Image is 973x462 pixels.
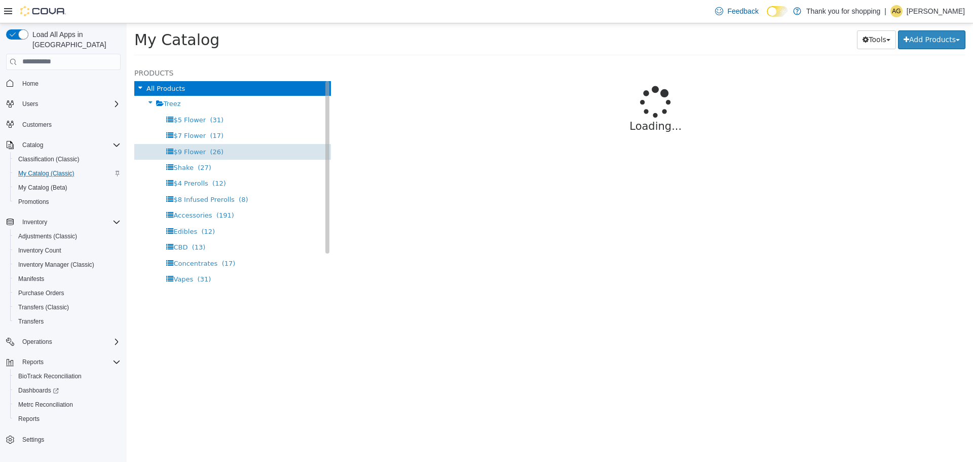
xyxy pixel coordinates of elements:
[18,184,67,192] span: My Catalog (Beta)
[83,125,97,132] span: (26)
[10,195,125,209] button: Promotions
[18,169,74,177] span: My Catalog (Classic)
[884,5,886,17] p: |
[14,196,121,208] span: Promotions
[47,220,61,228] span: CBD
[14,230,121,242] span: Adjustments (Classic)
[250,95,809,112] p: Loading...
[767,6,788,17] input: Dark Mode
[806,5,880,17] p: Thank you for shopping
[711,1,762,21] a: Feedback
[14,230,81,242] a: Adjustments (Classic)
[47,236,91,244] span: Concentrates
[18,119,56,131] a: Customers
[47,252,66,260] span: Vapes
[22,141,43,149] span: Catalog
[83,93,97,100] span: (31)
[47,188,85,196] span: Accessories
[14,259,98,271] a: Inventory Manager (Classic)
[10,398,125,412] button: Metrc Reconciliation
[2,432,125,447] button: Settings
[22,121,52,129] span: Customers
[18,317,44,326] span: Transfers
[18,434,48,446] a: Settings
[37,77,54,84] span: Treez
[18,77,121,90] span: Home
[730,7,769,26] button: Tools
[2,355,125,369] button: Reports
[14,301,121,313] span: Transfers (Classic)
[8,44,204,56] h5: Products
[22,80,39,88] span: Home
[2,335,125,349] button: Operations
[10,412,125,426] button: Reports
[18,401,73,409] span: Metrc Reconciliation
[47,93,79,100] span: $5 Flower
[14,399,77,411] a: Metrc Reconciliation
[20,6,66,16] img: Cova
[14,182,71,194] a: My Catalog (Beta)
[71,140,85,148] span: (27)
[83,109,97,116] span: (17)
[20,61,58,69] span: All Products
[18,139,47,151] button: Catalog
[10,300,125,314] button: Transfers (Classic)
[18,336,121,348] span: Operations
[14,287,68,299] a: Purchase Orders
[18,336,56,348] button: Operations
[18,155,80,163] span: Classification (Classic)
[14,182,121,194] span: My Catalog (Beta)
[18,246,61,255] span: Inventory Count
[74,204,88,212] span: (12)
[18,275,44,283] span: Manifests
[14,273,121,285] span: Manifests
[727,6,758,16] span: Feedback
[14,287,121,299] span: Purchase Orders
[14,315,121,328] span: Transfers
[14,259,121,271] span: Inventory Manager (Classic)
[18,261,94,269] span: Inventory Manager (Classic)
[18,216,121,228] span: Inventory
[907,5,965,17] p: [PERSON_NAME]
[22,358,44,366] span: Reports
[14,244,65,257] a: Inventory Count
[71,252,85,260] span: (31)
[14,384,63,397] a: Dashboards
[112,172,121,180] span: (8)
[890,5,903,17] div: Alejandro Gomez
[10,152,125,166] button: Classification (Classic)
[10,229,125,243] button: Adjustments (Classic)
[10,243,125,258] button: Inventory Count
[10,166,125,181] button: My Catalog (Classic)
[95,236,109,244] span: (17)
[47,204,70,212] span: Edibles
[22,338,52,346] span: Operations
[65,220,79,228] span: (13)
[10,181,125,195] button: My Catalog (Beta)
[86,156,99,164] span: (12)
[14,384,121,397] span: Dashboards
[14,413,121,425] span: Reports
[14,301,73,313] a: Transfers (Classic)
[47,156,81,164] span: $4 Prerolls
[2,97,125,111] button: Users
[18,216,51,228] button: Inventory
[18,303,69,311] span: Transfers (Classic)
[14,167,121,180] span: My Catalog (Classic)
[47,172,107,180] span: $8 Infused Prerolls
[18,433,121,446] span: Settings
[14,153,121,165] span: Classification (Classic)
[47,125,79,132] span: $9 Flower
[892,5,901,17] span: AG
[22,436,44,444] span: Settings
[14,399,121,411] span: Metrc Reconciliation
[18,98,42,110] button: Users
[14,370,121,382] span: BioTrack Reconciliation
[18,118,121,131] span: Customers
[2,138,125,152] button: Catalog
[2,117,125,132] button: Customers
[47,140,67,148] span: Shake
[14,153,84,165] a: Classification (Classic)
[47,109,79,116] span: $7 Flower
